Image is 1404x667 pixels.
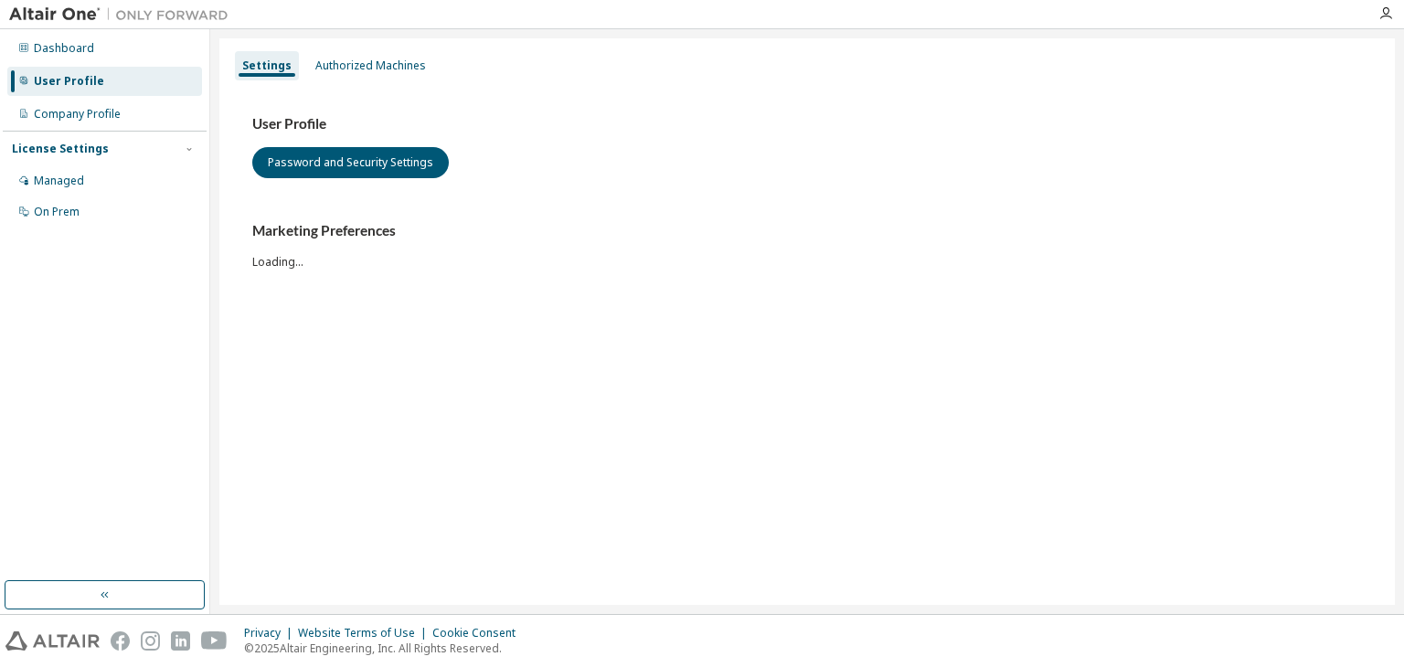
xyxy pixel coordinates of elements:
[9,5,238,24] img: Altair One
[171,631,190,651] img: linkedin.svg
[244,641,526,656] p: © 2025 Altair Engineering, Inc. All Rights Reserved.
[252,115,1362,133] h3: User Profile
[252,222,1362,269] div: Loading...
[244,626,298,641] div: Privacy
[252,147,449,178] button: Password and Security Settings
[242,58,292,73] div: Settings
[34,107,121,122] div: Company Profile
[298,626,432,641] div: Website Terms of Use
[252,222,1362,240] h3: Marketing Preferences
[141,631,160,651] img: instagram.svg
[34,41,94,56] div: Dashboard
[111,631,130,651] img: facebook.svg
[315,58,426,73] div: Authorized Machines
[34,174,84,188] div: Managed
[432,626,526,641] div: Cookie Consent
[34,74,104,89] div: User Profile
[12,142,109,156] div: License Settings
[201,631,228,651] img: youtube.svg
[34,205,80,219] div: On Prem
[5,631,100,651] img: altair_logo.svg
